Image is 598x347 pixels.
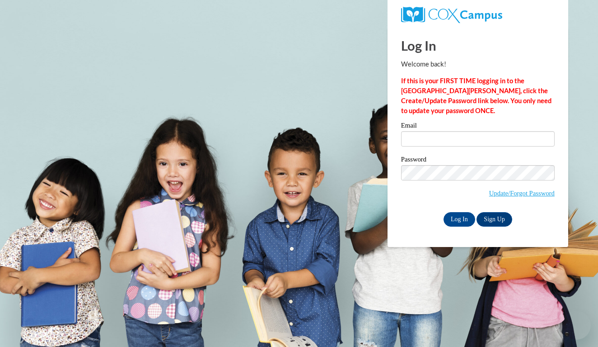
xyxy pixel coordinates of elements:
[562,311,591,340] iframe: Button to launch messaging window
[401,7,555,23] a: COX Campus
[477,212,512,227] a: Sign Up
[401,77,551,114] strong: If this is your FIRST TIME logging in to the [GEOGRAPHIC_DATA][PERSON_NAME], click the Create/Upd...
[401,122,555,131] label: Email
[444,212,475,227] input: Log In
[489,190,555,197] a: Update/Forgot Password
[401,7,502,23] img: COX Campus
[401,59,555,69] p: Welcome back!
[401,156,555,165] label: Password
[401,36,555,55] h1: Log In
